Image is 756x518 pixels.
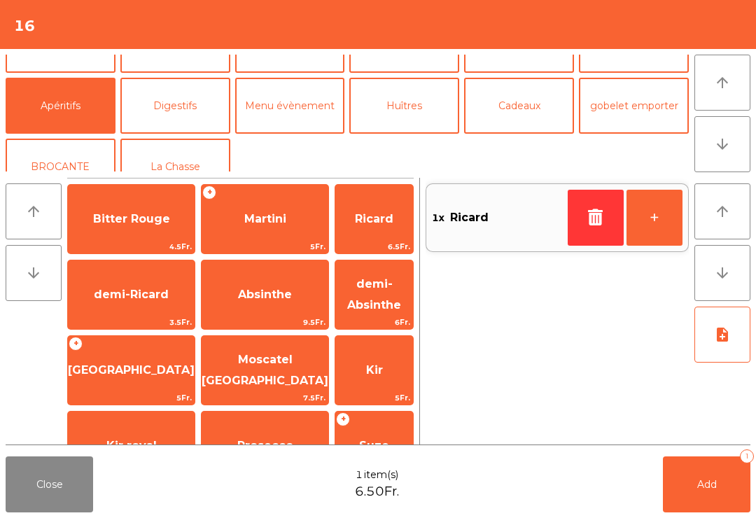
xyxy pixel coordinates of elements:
span: demi-Ricard [94,288,169,301]
span: 3.5Fr. [68,316,195,329]
button: arrow_upward [694,55,750,111]
button: arrow_upward [694,183,750,239]
span: + [69,337,83,351]
span: Kir [366,363,383,377]
span: 1 [356,468,363,482]
span: item(s) [364,468,398,482]
span: Moscatel [GEOGRAPHIC_DATA] [202,353,328,387]
span: 5Fr. [68,391,195,405]
span: Suze [359,439,389,452]
button: Digestifs [120,78,230,134]
span: Ricard [355,212,393,225]
button: La Chasse [120,139,230,195]
i: arrow_upward [25,203,42,220]
span: Kir royal [106,439,157,452]
button: arrow_downward [694,116,750,172]
span: 6.5Fr. [335,240,413,253]
span: 4.5Fr. [68,240,195,253]
i: arrow_upward [714,74,731,91]
i: arrow_downward [25,265,42,281]
button: + [626,190,682,246]
button: arrow_downward [694,245,750,301]
span: Add [697,478,717,491]
span: Prosecco [237,439,293,452]
button: Menu évènement [235,78,345,134]
span: 9.5Fr. [202,316,328,329]
button: BROCANTE [6,139,115,195]
button: note_add [694,307,750,363]
button: Close [6,456,93,512]
button: arrow_downward [6,245,62,301]
i: arrow_upward [714,203,731,220]
button: gobelet emporter [579,78,689,134]
button: Apéritifs [6,78,115,134]
span: Absinthe [238,288,292,301]
span: 7.5Fr. [202,391,328,405]
span: 6Fr. [335,316,413,329]
div: 1 [740,449,754,463]
span: [GEOGRAPHIC_DATA] [68,363,195,377]
span: + [202,185,216,199]
i: arrow_downward [714,136,731,153]
span: 5Fr. [202,240,328,253]
span: Ricard [450,207,489,228]
button: Cadeaux [464,78,574,134]
i: arrow_downward [714,265,731,281]
i: note_add [714,326,731,343]
button: arrow_upward [6,183,62,239]
button: Huîtres [349,78,459,134]
span: Bitter Rouge [93,212,170,225]
button: Add1 [663,456,750,512]
span: + [336,412,350,426]
span: demi-Absinthe [347,277,401,311]
span: Martini [244,212,286,225]
h4: 16 [14,15,35,36]
span: 5Fr. [335,391,413,405]
span: 6.50Fr. [355,482,399,501]
span: 1x [432,207,444,228]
